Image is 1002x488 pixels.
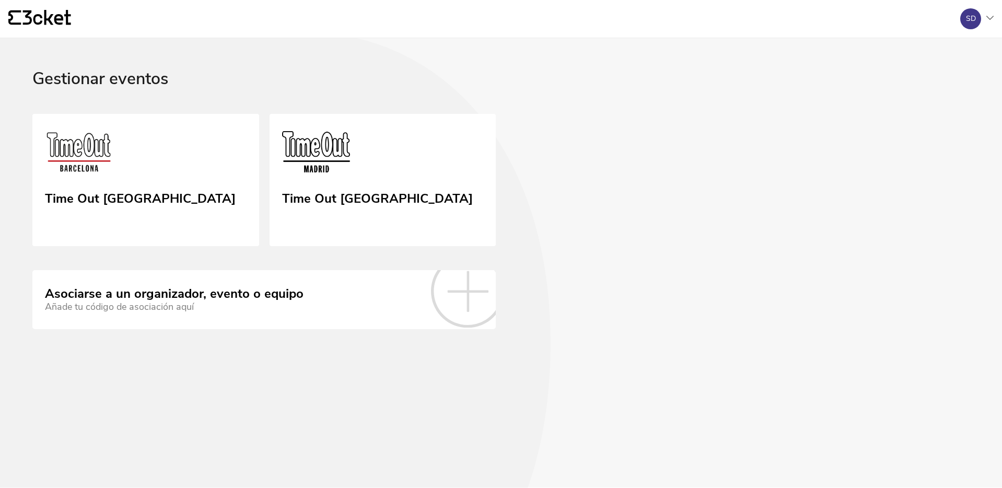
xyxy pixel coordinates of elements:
a: {' '} [8,10,71,28]
a: Time Out Madrid Time Out [GEOGRAPHIC_DATA] [270,114,496,247]
div: Time Out [GEOGRAPHIC_DATA] [45,188,236,206]
a: Asociarse a un organizador, evento o equipo Añade tu código de asociación aquí [32,270,496,329]
div: Time Out [GEOGRAPHIC_DATA] [282,188,473,206]
a: Time Out Barcelona Time Out [GEOGRAPHIC_DATA] [32,114,259,247]
img: Time Out Barcelona [45,131,113,178]
div: Asociarse a un organizador, evento o equipo [45,287,304,301]
div: Gestionar eventos [32,69,970,114]
img: Time Out Madrid [282,131,350,178]
div: SD [966,15,976,23]
div: Añade tu código de asociación aquí [45,301,304,312]
g: {' '} [8,10,21,25]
